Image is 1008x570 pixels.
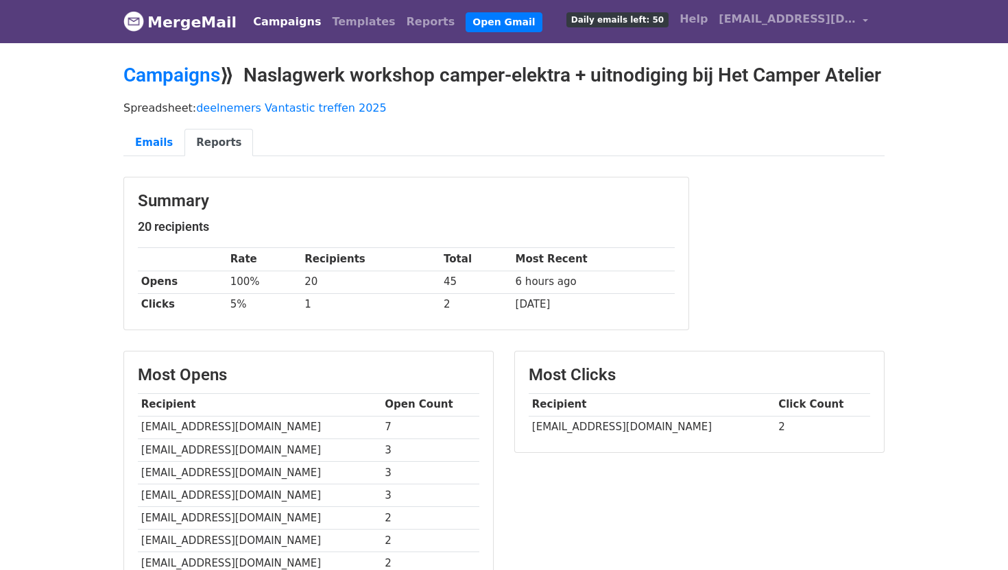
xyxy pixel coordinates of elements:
a: Emails [123,129,184,157]
th: Open Count [381,393,479,416]
td: 2 [775,416,870,438]
td: 3 [381,438,479,461]
h3: Summary [138,191,675,211]
p: Spreadsheet: [123,101,885,115]
th: Most Recent [512,248,675,271]
td: 100% [227,271,301,293]
a: Campaigns [123,64,220,86]
td: [EMAIL_ADDRESS][DOMAIN_NAME] [138,461,381,484]
th: Recipient [529,393,775,416]
th: Recipients [301,248,440,271]
td: [EMAIL_ADDRESS][DOMAIN_NAME] [529,416,775,438]
td: 3 [381,461,479,484]
a: Templates [326,8,400,36]
h3: Most Clicks [529,365,870,385]
a: Open Gmail [466,12,542,32]
td: 2 [381,530,479,552]
a: Reports [401,8,461,36]
h2: ⟫ Naslagwerk workshop camper-elektra + uitnodiging bij Het Camper Atelier [123,64,885,87]
td: 1 [301,293,440,316]
a: [EMAIL_ADDRESS][DOMAIN_NAME] [713,5,874,38]
td: [EMAIL_ADDRESS][DOMAIN_NAME] [138,507,381,530]
td: [EMAIL_ADDRESS][DOMAIN_NAME] [138,484,381,506]
td: [EMAIL_ADDRESS][DOMAIN_NAME] [138,416,381,438]
th: Clicks [138,293,227,316]
th: Recipient [138,393,381,416]
a: Help [674,5,713,33]
a: MergeMail [123,8,237,36]
a: Reports [184,129,253,157]
th: Opens [138,271,227,293]
td: 20 [301,271,440,293]
h3: Most Opens [138,365,479,385]
h5: 20 recipients [138,219,675,234]
span: Daily emails left: 50 [566,12,669,27]
th: Click Count [775,393,870,416]
td: [EMAIL_ADDRESS][DOMAIN_NAME] [138,530,381,552]
td: 6 hours ago [512,271,675,293]
td: 2 [440,293,512,316]
th: Rate [227,248,301,271]
td: [DATE] [512,293,675,316]
td: 7 [381,416,479,438]
a: deelnemers Vantastic treffen 2025 [196,101,387,114]
th: Total [440,248,512,271]
td: 45 [440,271,512,293]
a: Daily emails left: 50 [561,5,674,33]
td: 5% [227,293,301,316]
td: [EMAIL_ADDRESS][DOMAIN_NAME] [138,438,381,461]
td: 3 [381,484,479,506]
a: Campaigns [248,8,326,36]
td: 2 [381,507,479,530]
img: MergeMail logo [123,11,144,32]
span: [EMAIL_ADDRESS][DOMAIN_NAME] [719,11,856,27]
